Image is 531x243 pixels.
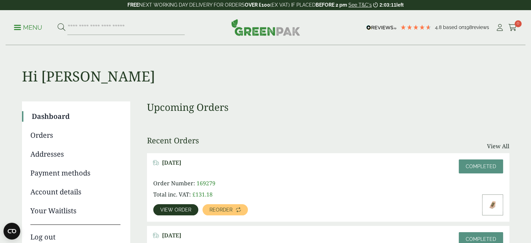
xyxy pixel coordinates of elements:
span: 169279 [197,179,215,187]
a: Dashboard [32,111,120,122]
h1: Hi [PERSON_NAME] [22,45,509,85]
i: Cart [508,24,517,31]
span: Reorder [209,207,233,212]
strong: BEFORE 2 pm [316,2,347,8]
img: 5430063B-Kraft-Mini-Sandwich-Pack-Closed-with-food-contents-300x200.jpg [482,195,503,215]
a: 0 [508,22,517,33]
a: View order [153,204,198,215]
span: Completed [466,164,496,169]
span: left [396,2,404,8]
a: Reorder [202,204,248,215]
h3: Upcoming Orders [147,101,509,113]
span: Based on [443,24,464,30]
a: Payment methods [30,168,120,178]
span: Completed [466,236,496,242]
span: [DATE] [162,159,181,166]
a: See T&C's [348,2,372,8]
span: £ [192,191,196,198]
a: View All [487,142,509,150]
span: 2:03:11 [379,2,396,8]
p: Menu [14,23,42,32]
img: REVIEWS.io [366,25,397,30]
span: Total inc. VAT: [153,191,191,198]
div: 4.79 Stars [400,24,432,30]
span: Order Number: [153,179,195,187]
a: Account details [30,187,120,197]
a: Your Waitlists [30,206,120,216]
span: 0 [515,20,522,27]
span: [DATE] [162,232,181,239]
span: View order [160,207,191,212]
button: Open CMP widget [3,223,20,240]
a: Menu [14,23,42,30]
span: 198 [464,24,472,30]
strong: OVER £100 [245,2,270,8]
strong: FREE [127,2,139,8]
i: My Account [495,24,504,31]
h3: Recent Orders [147,136,199,145]
span: reviews [472,24,489,30]
img: GreenPak Supplies [231,19,300,36]
bdi: 131.18 [192,191,213,198]
a: Log out [30,224,120,242]
a: Addresses [30,149,120,159]
a: Orders [30,130,120,141]
span: 4.8 [435,24,443,30]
